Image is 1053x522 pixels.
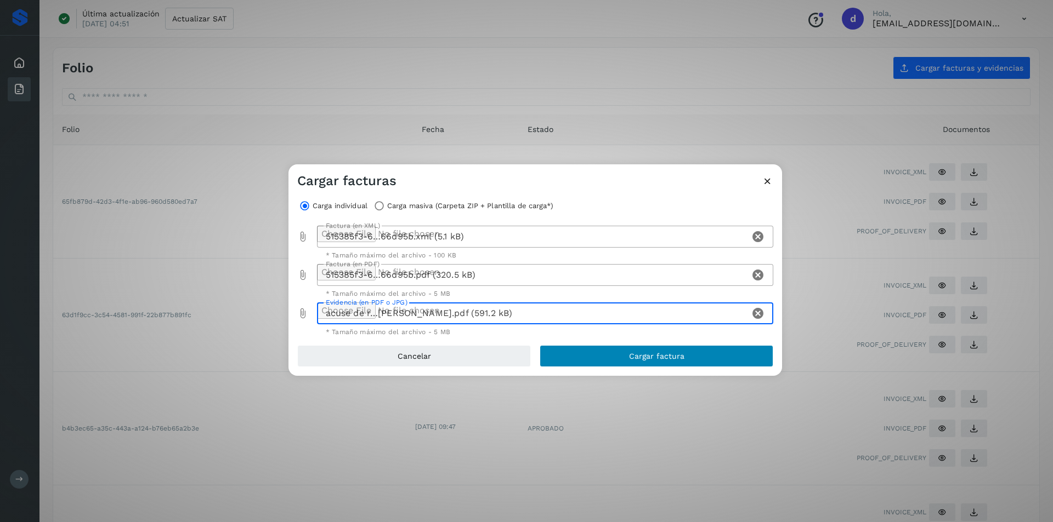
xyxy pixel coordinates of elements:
[387,198,553,214] label: Carga masiva (Carpeta ZIP + Plantilla de carga*)
[297,173,397,189] h3: Cargar facturas
[326,290,765,297] div: * Tamaño máximo del archivo - 5 MB
[317,226,750,248] div: 515385f3-6…66d95b.xml (5.1 kB)
[297,345,531,367] button: Cancelar
[297,308,308,319] i: Evidencia (en PDF o JPG) prepended action
[313,198,367,214] label: Carga individual
[317,264,750,286] div: 515385f3-6…66d95b.pdf (320.5 kB)
[751,307,765,320] i: Clear Evidencia (en PDF o JPG)
[326,329,765,335] div: * Tamaño máximo del archivo - 5 MB
[297,269,308,280] i: Factura (en PDF) prepended action
[398,352,431,360] span: Cancelar
[751,268,765,282] i: Clear Factura (en PDF)
[751,230,765,243] i: Clear Factura (en XML)
[317,302,750,324] div: acuse de r…[PERSON_NAME].pdf (591.2 kB)
[297,231,308,242] i: Factura (en XML) prepended action
[326,252,765,259] div: * Tamaño máximo del archivo - 100 KB
[629,352,684,360] span: Cargar factura
[540,345,773,367] button: Cargar factura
